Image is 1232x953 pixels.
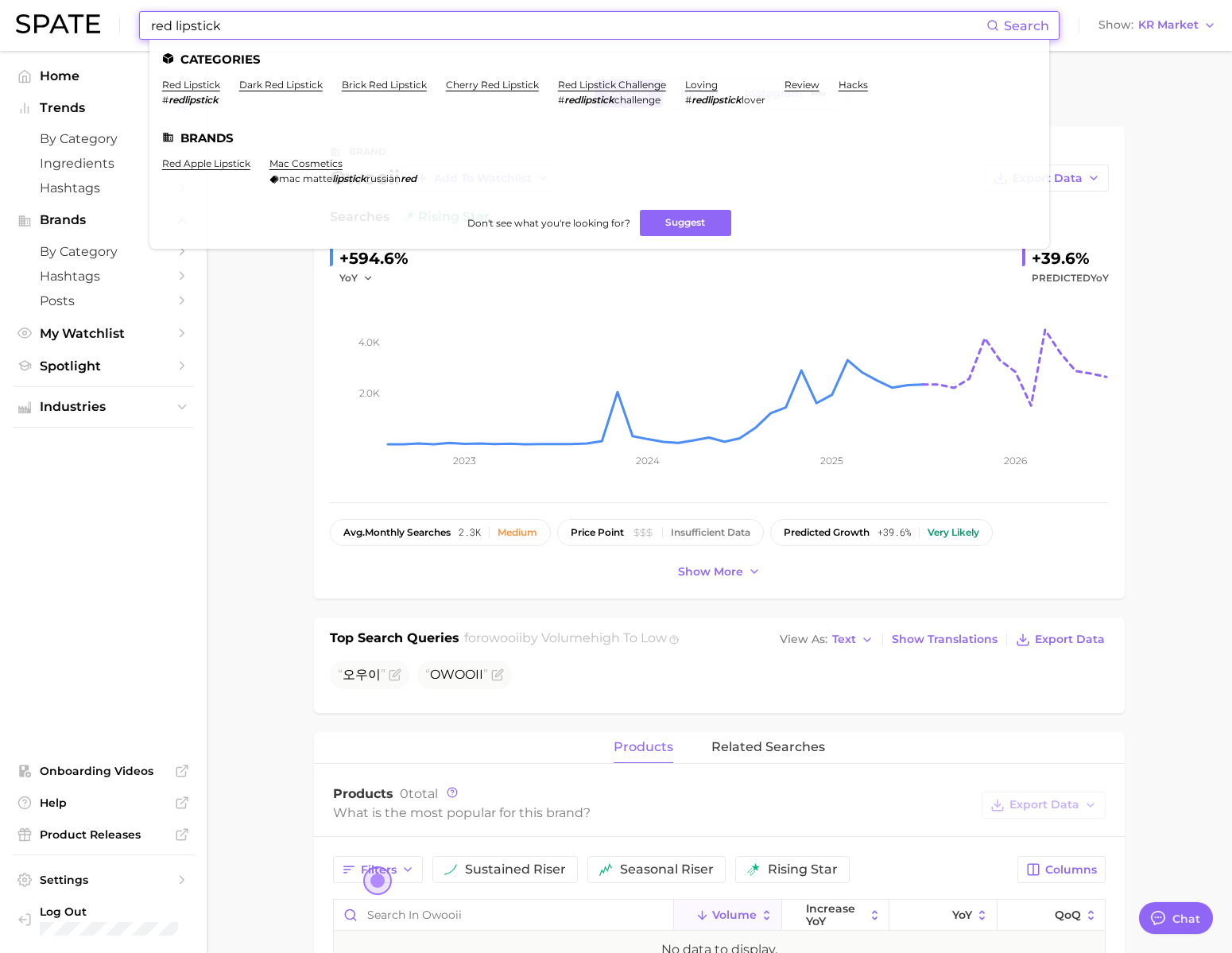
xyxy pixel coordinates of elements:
[640,210,731,236] button: Suggest
[40,400,167,414] span: Industries
[889,900,997,931] button: YoY
[620,863,714,876] span: seasonal riser
[400,786,409,801] span: 0
[888,629,1001,650] button: Show Translations
[839,79,868,91] a: hacks
[269,157,343,169] a: mac cosmetics
[343,526,365,538] abbr: average
[149,12,986,39] input: Search here for a brand, industry, or ingredient
[678,565,743,579] span: Show more
[361,863,397,877] span: Filters
[333,786,393,801] span: Products
[366,172,401,184] span: russian
[1032,269,1109,288] span: Predicted
[13,791,194,815] a: Help
[444,863,457,876] img: sustained riser
[711,740,825,754] span: related searches
[40,905,181,919] span: Log Out
[13,264,194,289] a: Hashtags
[1017,856,1106,883] button: Columns
[13,96,194,120] button: Trends
[481,630,522,645] span: owooii
[334,900,673,930] input: Search in owooii
[389,668,401,681] button: Flag as miscategorized or irrelevant
[557,519,764,546] button: price pointInsufficient Data
[692,94,742,106] em: redlipstick
[330,519,551,546] button: avg.monthly searches2.3kMedium
[928,527,979,538] div: Very likely
[465,863,566,876] span: sustained riser
[13,759,194,783] a: Onboarding Videos
[239,79,323,91] a: dark red lipstick
[1045,863,1097,877] span: Columns
[780,635,827,644] span: View As
[40,131,167,146] span: by Category
[1004,18,1049,33] span: Search
[558,79,666,91] a: red lipstick challenge
[13,151,194,176] a: Ingredients
[952,908,972,921] span: YoY
[40,764,167,778] span: Onboarding Videos
[330,629,459,651] h1: Top Search Queries
[820,455,843,467] tspan: 2025
[13,354,194,378] a: Spotlight
[40,293,167,308] span: Posts
[491,668,504,681] button: Flag as miscategorized or irrelevant
[342,79,427,91] a: brick red lipstick
[712,908,757,921] span: Volume
[332,172,366,184] em: lipstick
[1032,246,1109,271] div: +39.6%
[832,635,856,644] span: Text
[40,180,167,196] span: Hashtags
[13,289,194,313] a: Posts
[747,863,760,876] img: rising star
[770,519,993,546] button: predicted growth+39.6%Very likely
[40,326,167,341] span: My Watchlist
[1004,455,1027,467] tspan: 2026
[13,239,194,264] a: by Category
[430,667,483,682] span: OWOOII
[40,796,167,810] span: Help
[768,863,838,876] span: rising star
[162,52,1036,66] li: Categories
[982,792,1106,819] button: Export Data
[878,527,911,538] span: +39.6%
[40,68,167,83] span: Home
[162,157,250,169] a: red apple lipstick
[674,900,781,931] button: Volume
[13,176,194,200] a: Hashtags
[169,94,219,106] em: redlipstick
[40,156,167,171] span: Ingredients
[16,14,100,33] img: SPATE
[13,64,194,88] a: Home
[742,94,765,106] span: lover
[339,246,409,271] div: +594.6%
[339,269,374,288] button: YoY
[614,740,673,754] span: products
[40,213,167,227] span: Brands
[459,527,481,538] span: 2.3k
[343,527,451,538] span: monthly searches
[571,527,624,538] span: price point
[785,79,819,91] a: review
[1138,21,1199,29] span: KR Market
[498,527,537,538] div: Medium
[13,868,194,892] a: Settings
[40,873,167,887] span: Settings
[40,101,167,115] span: Trends
[453,455,476,467] tspan: 2023
[363,866,392,895] button: Open the dialog
[13,395,194,419] button: Industries
[1055,908,1081,921] span: QoQ
[162,131,1036,145] li: Brands
[892,633,998,646] span: Show Translations
[782,900,889,931] button: increase YoY
[998,900,1105,931] button: QoQ
[401,172,416,184] em: red
[13,823,194,846] a: Product Releases
[806,902,865,928] span: increase YoY
[671,527,750,538] div: Insufficient Data
[13,900,194,940] a: Log out. Currently logged in with e-mail doyeon@spate.nyc.
[1035,633,1105,646] span: Export Data
[339,271,358,285] span: YoY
